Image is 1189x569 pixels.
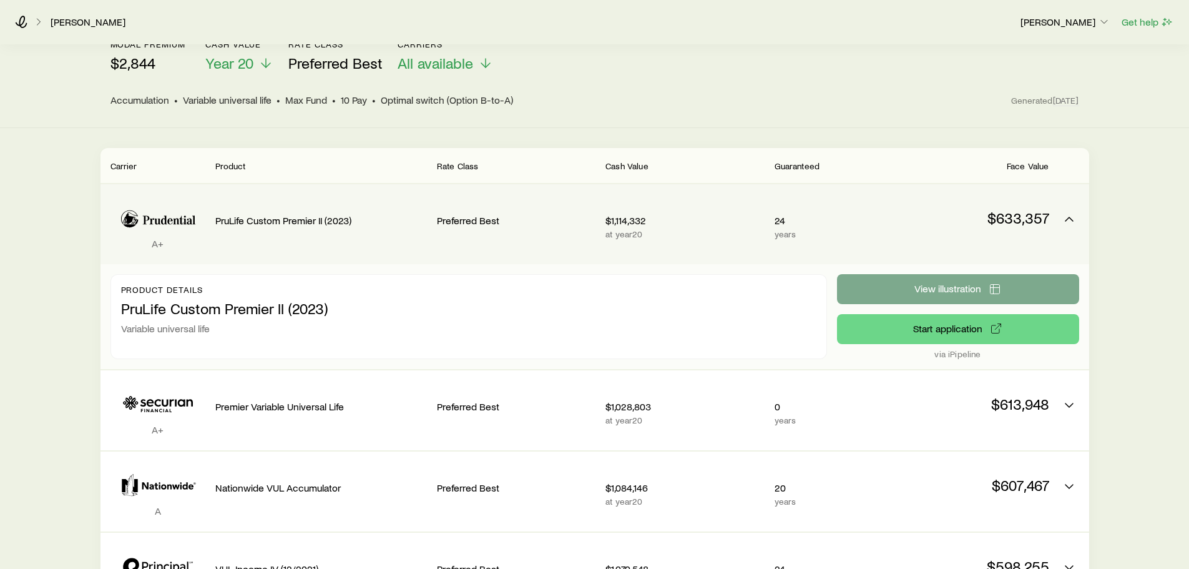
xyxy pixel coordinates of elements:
[381,94,513,106] span: Optimal switch (Option B-to-A)
[341,94,367,106] span: 10 Pay
[605,161,648,171] span: Cash Value
[110,161,137,171] span: Carrier
[110,39,185,49] p: modal premium
[288,54,383,72] span: Preferred Best
[437,161,479,171] span: Rate Class
[837,274,1079,304] button: View illustration
[121,322,816,335] p: Variable universal life
[605,415,764,425] p: at year 20
[1011,95,1079,106] span: Generated
[110,505,205,517] p: A
[1007,161,1049,171] span: Face Value
[605,214,764,227] p: $1,114,332
[775,400,881,413] p: 0
[50,16,126,28] a: [PERSON_NAME]
[205,39,273,49] p: Cash Value
[205,39,273,72] button: Cash ValueYear 20
[605,400,764,413] p: $1,028,803
[890,477,1049,494] p: $607,467
[775,415,881,425] p: years
[890,209,1049,227] p: $633,357
[110,237,205,250] p: A+
[605,497,764,507] p: at year 20
[398,39,493,49] p: Carriers
[215,482,427,494] p: Nationwide VUL Accumulator
[1121,15,1174,29] button: Get help
[174,94,178,106] span: •
[121,300,816,317] p: PruLife Custom Premier II (2023)
[398,39,493,72] button: CarriersAll available
[914,284,981,294] span: View illustration
[288,39,383,49] p: Rate Class
[437,482,595,494] p: Preferred Best
[1020,15,1111,30] button: [PERSON_NAME]
[775,161,820,171] span: Guaranteed
[215,161,246,171] span: Product
[605,229,764,239] p: at year 20
[372,94,376,106] span: •
[437,214,595,227] p: Preferred Best
[775,497,881,507] p: years
[276,94,280,106] span: •
[110,94,169,106] span: Accumulation
[398,54,473,72] span: All available
[837,314,1079,344] button: via iPipeline
[605,482,764,494] p: $1,084,146
[1053,95,1079,106] span: [DATE]
[110,54,185,72] p: $2,844
[215,400,427,413] p: Premier Variable Universal Life
[775,214,881,227] p: 24
[183,94,272,106] span: Variable universal life
[110,423,205,436] p: A+
[288,39,383,72] button: Rate ClassPreferred Best
[285,94,327,106] span: Max Fund
[332,94,336,106] span: •
[837,349,1079,359] p: via iPipeline
[775,229,881,239] p: years
[890,395,1049,413] p: $613,948
[121,285,816,295] p: Product details
[437,400,595,413] p: Preferred Best
[205,54,253,72] span: Year 20
[215,214,427,227] p: PruLife Custom Premier II (2023)
[1020,16,1110,28] p: [PERSON_NAME]
[775,482,881,494] p: 20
